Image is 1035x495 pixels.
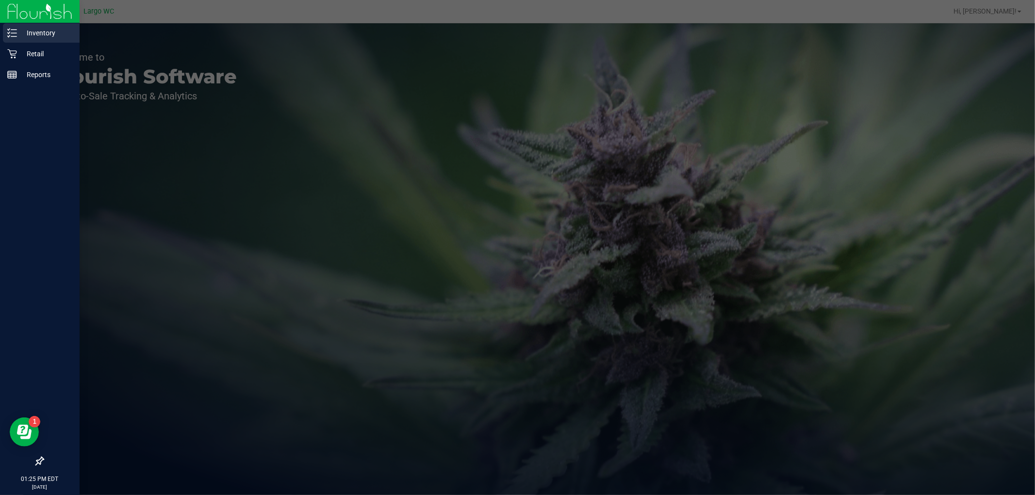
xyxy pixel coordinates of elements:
p: Reports [17,69,75,80]
p: 01:25 PM EDT [4,475,75,483]
inline-svg: Retail [7,49,17,59]
p: Inventory [17,27,75,39]
iframe: Resource center unread badge [29,416,40,428]
inline-svg: Reports [7,70,17,80]
iframe: Resource center [10,417,39,447]
inline-svg: Inventory [7,28,17,38]
p: [DATE] [4,483,75,491]
p: Retail [17,48,75,60]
